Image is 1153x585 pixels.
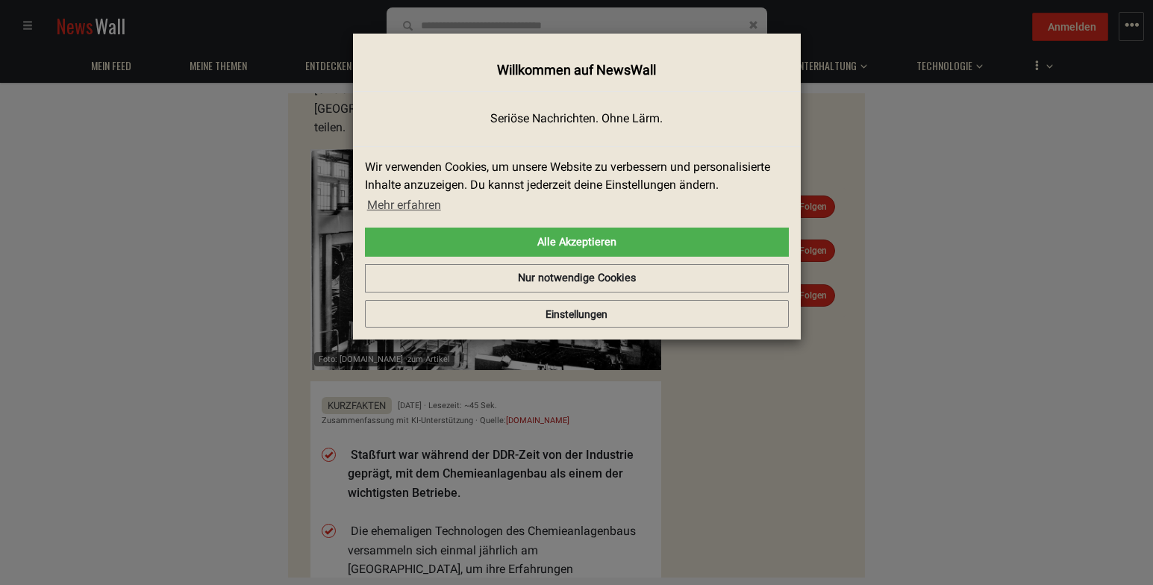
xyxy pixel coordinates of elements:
span: Wir verwenden Cookies, um unsere Website zu verbessern und personalisierte Inhalte anzuzeigen. Du... [365,158,777,216]
h4: Willkommen auf NewsWall [365,60,789,80]
a: allow cookies [365,228,789,257]
div: cookieconsent [365,158,789,292]
button: Einstellungen [365,300,789,328]
a: deny cookies [365,264,789,292]
a: learn more about cookies [365,194,443,216]
p: Seriöse Nachrichten. Ohne Lärm. [365,110,789,128]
